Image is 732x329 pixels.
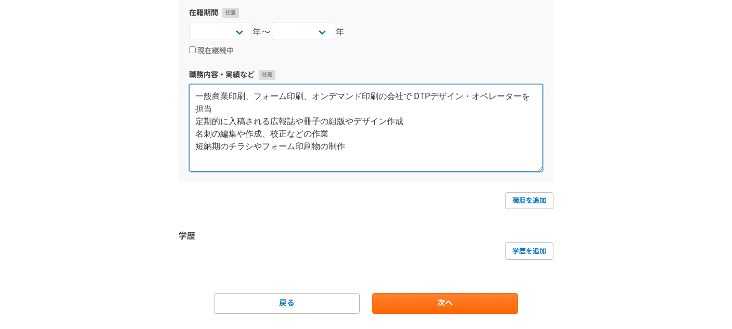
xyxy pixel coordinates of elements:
[372,293,518,314] a: 次へ
[505,242,553,259] a: 学歴を追加
[189,7,543,18] label: 在籍期間
[505,192,553,209] a: 職歴を追加
[189,69,543,80] label: 職務内容・実績など
[189,46,234,56] label: 現在継続中
[179,230,553,242] h3: 学歴
[336,26,345,39] span: 年
[189,46,196,53] input: 現在継続中
[214,293,360,314] a: 戻る
[253,26,271,39] span: 年〜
